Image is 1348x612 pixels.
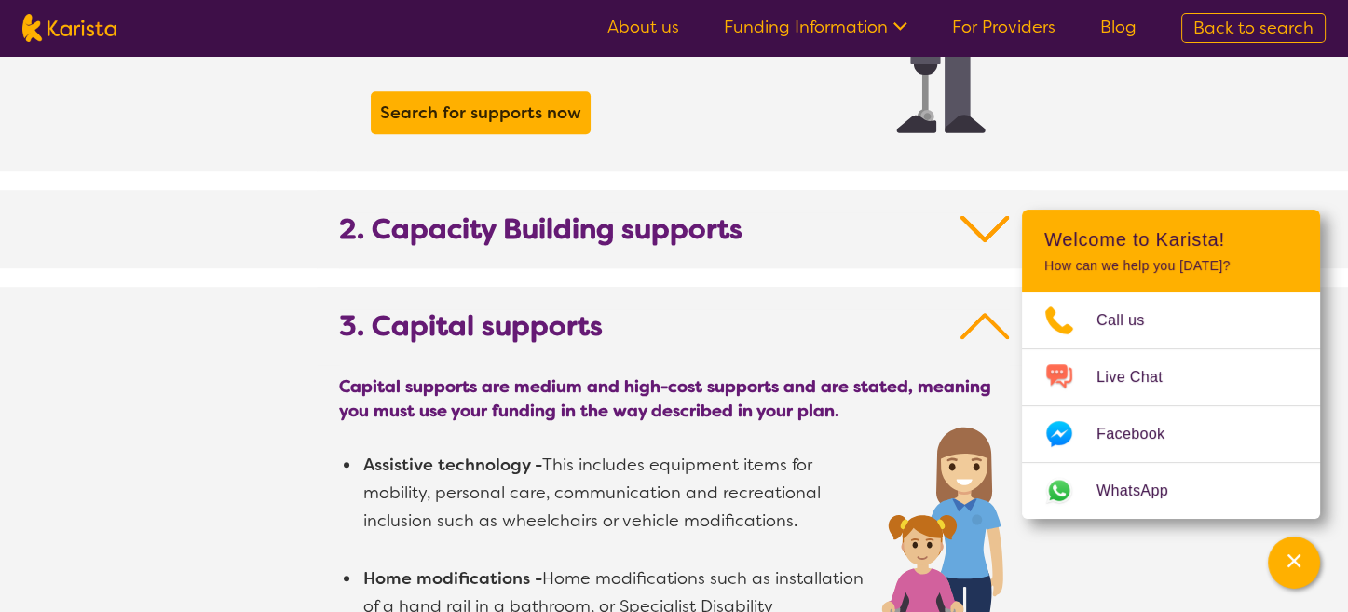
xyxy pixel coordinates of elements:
a: Blog [1100,16,1137,38]
img: Karista logo [22,14,116,42]
b: Search for supports now [380,102,581,124]
a: Web link opens in a new tab. [1022,463,1320,519]
li: This includes equipment items for mobility, personal care, communication and recreational inclusi... [361,451,874,535]
span: Capital supports are medium and high-cost supports and are stated, meaning you must use your fund... [339,374,1010,423]
button: Channel Menu [1268,537,1320,589]
span: Call us [1096,306,1167,334]
a: Funding Information [724,16,907,38]
span: Facebook [1096,420,1187,448]
img: Up Arrow [960,309,1010,343]
ul: Choose channel [1022,292,1320,519]
b: 3. Capital supports [339,309,603,343]
div: Channel Menu [1022,210,1320,519]
span: Back to search [1193,17,1314,39]
b: Assistive technology - [363,454,542,476]
b: 2. Capacity Building supports [339,212,742,246]
h2: Welcome to Karista! [1044,228,1298,251]
img: Down Arrow [960,212,1010,246]
span: Live Chat [1096,363,1185,391]
p: How can we help you [DATE]? [1044,258,1298,274]
span: WhatsApp [1096,477,1191,505]
a: About us [607,16,679,38]
a: For Providers [952,16,1055,38]
b: Home modifications - [363,567,542,590]
a: Back to search [1181,13,1326,43]
a: Search for supports now [375,96,586,129]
